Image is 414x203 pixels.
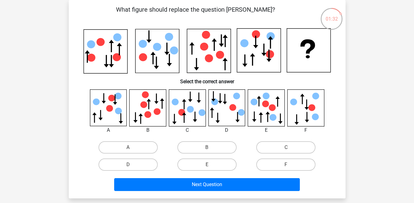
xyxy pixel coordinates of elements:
[99,141,158,154] label: A
[204,127,250,134] div: D
[256,141,315,154] label: C
[114,178,300,191] button: Next Question
[164,127,211,134] div: C
[177,141,237,154] label: B
[320,7,343,23] div: 01:32
[177,158,237,171] label: E
[283,127,329,134] div: F
[125,127,171,134] div: B
[256,158,315,171] label: F
[79,5,313,23] p: What figure should replace the question [PERSON_NAME]?
[85,127,132,134] div: A
[79,74,336,84] h6: Select the correct answer
[243,127,289,134] div: E
[99,158,158,171] label: D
